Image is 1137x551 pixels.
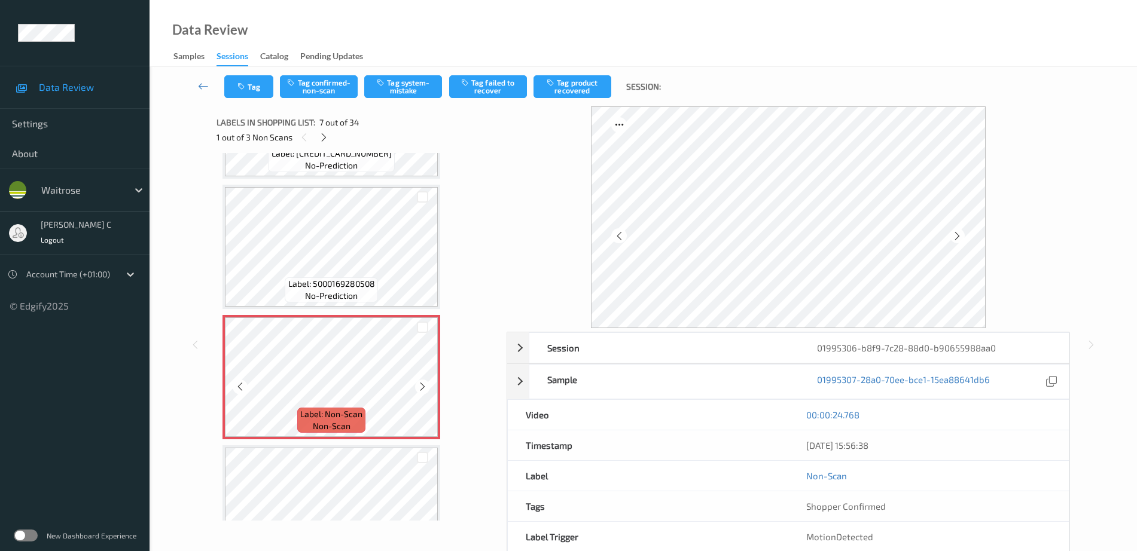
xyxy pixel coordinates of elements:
div: [DATE] 15:56:38 [806,439,1051,451]
div: Tags [508,491,788,521]
div: Sessions [217,50,248,66]
span: Labels in shopping list: [217,117,315,128]
button: Tag confirmed-non-scan [280,75,358,98]
a: 00:00:24.768 [806,409,859,421]
div: Video [508,400,788,430]
span: Label: 5000169280508 [288,278,375,290]
div: Sample [529,365,799,399]
a: Pending Updates [300,48,375,65]
div: Samples [173,50,205,65]
span: no-prediction [305,160,358,172]
div: Timestamp [508,430,788,460]
span: Label: [CREDIT_CARD_NUMBER] [272,148,392,160]
button: Tag [224,75,273,98]
a: 01995307-28a0-70ee-bce1-15ea88641db6 [817,374,990,390]
button: Tag failed to recover [449,75,527,98]
button: Tag product recovered [534,75,611,98]
div: 01995306-b8f9-7c28-88d0-b90655988aa0 [799,333,1069,363]
span: non-scan [313,420,350,432]
div: Session [529,333,799,363]
button: Tag system-mistake [364,75,442,98]
div: 1 out of 3 Non Scans [217,130,498,145]
div: Label [508,461,788,491]
span: Session: [626,81,661,93]
a: Sessions [217,48,260,66]
div: Data Review [172,24,248,36]
span: Label: Non-Scan [300,408,362,420]
a: Samples [173,48,217,65]
div: Pending Updates [300,50,363,65]
span: Shopper Confirmed [806,501,886,512]
a: Non-Scan [806,470,847,482]
div: Catalog [260,50,288,65]
div: Sample01995307-28a0-70ee-bce1-15ea88641db6 [507,364,1069,399]
span: 7 out of 34 [319,117,359,128]
span: no-prediction [305,290,358,302]
a: Catalog [260,48,300,65]
div: Session01995306-b8f9-7c28-88d0-b90655988aa0 [507,332,1069,363]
